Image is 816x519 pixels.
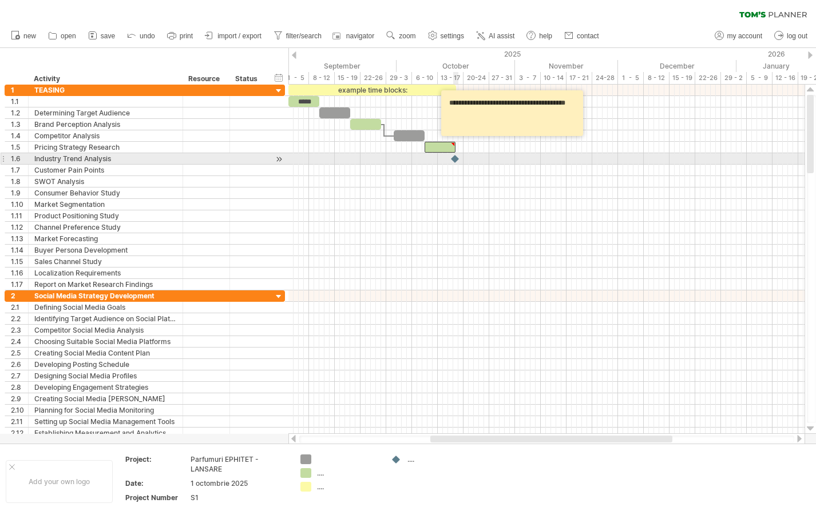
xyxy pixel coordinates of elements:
[11,393,28,404] div: 2.9
[288,85,456,95] div: example time blocks:
[11,256,28,267] div: 1.15
[34,325,177,336] div: Competitor Social Media Analysis
[125,493,188,502] div: Project Number
[11,313,28,324] div: 2.2
[567,72,592,84] div: 17 - 21
[271,29,325,43] a: filter/search
[34,107,177,118] div: Determining Target Audience
[283,72,309,84] div: 1 - 5
[11,336,28,347] div: 2.4
[11,142,28,153] div: 1.5
[721,72,747,84] div: 29 - 2
[11,245,28,255] div: 1.14
[34,199,177,210] div: Market Segmentation
[11,153,28,164] div: 1.6
[191,478,287,488] div: 1 octombrie 2025
[399,32,415,40] span: zoom
[11,268,28,278] div: 1.16
[335,72,361,84] div: 15 - 19
[670,72,695,84] div: 15 - 19
[8,29,39,43] a: new
[317,482,379,492] div: ....
[397,60,515,72] div: October 2025
[346,32,374,40] span: navigator
[283,60,397,72] div: September 2025
[125,454,188,464] div: Project:
[140,32,155,40] span: undo
[695,72,721,84] div: 22-26
[11,233,28,244] div: 1.13
[489,32,514,40] span: AI assist
[34,348,177,358] div: Creating Social Media Content Plan
[34,302,177,313] div: Defining Social Media Goals
[11,325,28,336] div: 2.3
[577,32,599,40] span: contact
[34,405,177,416] div: Planning for Social Media Monitoring
[11,382,28,393] div: 2.8
[11,416,28,427] div: 2.11
[11,176,28,187] div: 1.8
[180,32,193,40] span: print
[464,72,489,84] div: 20-24
[11,428,28,438] div: 2.12
[11,130,28,141] div: 1.4
[191,493,287,502] div: S1
[618,72,644,84] div: 1 - 5
[515,60,618,72] div: November 2025
[438,72,464,84] div: 13 - 17
[11,359,28,370] div: 2.6
[11,210,28,221] div: 1.11
[34,245,177,255] div: Buyer Persona Development
[124,29,159,43] a: undo
[45,29,80,43] a: open
[383,29,419,43] a: zoom
[34,359,177,370] div: Developing Posting Schedule
[473,29,518,43] a: AI assist
[11,199,28,210] div: 1.10
[712,29,766,43] a: my account
[618,60,736,72] div: December 2025
[34,130,177,141] div: Competitor Analysis
[34,187,177,198] div: Consumer Behavior Study
[217,32,262,40] span: import / export
[85,29,118,43] a: save
[11,107,28,118] div: 1.2
[34,142,177,153] div: Pricing Strategy Research
[235,73,260,85] div: Status
[412,72,438,84] div: 6 - 10
[34,279,177,290] div: Report on Market Research Findings
[386,72,412,84] div: 29 - 3
[34,416,177,427] div: Setting up Social Media Management Tools
[11,348,28,358] div: 2.5
[541,72,567,84] div: 10 - 14
[34,290,177,301] div: Social Media Strategy Development
[309,72,335,84] div: 8 - 12
[34,222,177,233] div: Channel Preference Study
[125,478,188,488] div: Date:
[34,73,176,85] div: Activity
[361,72,386,84] div: 22-26
[191,454,287,474] div: Parfumuri EPHITET - LANSARE
[787,32,807,40] span: log out
[11,290,28,301] div: 2
[771,29,811,43] a: log out
[539,32,552,40] span: help
[11,187,28,198] div: 1.9
[6,460,113,503] div: Add your own logo
[644,72,670,84] div: 8 - 12
[34,393,177,404] div: Creating Social Media [PERSON_NAME]
[11,279,28,290] div: 1.17
[34,428,177,438] div: Establishing Measurement and Analytics Plan
[164,29,196,43] a: print
[34,119,177,130] div: Brand Perception Analysis
[202,29,265,43] a: import / export
[747,72,773,84] div: 5 - 9
[286,32,322,40] span: filter/search
[407,454,470,464] div: ....
[34,176,177,187] div: SWOT Analysis
[592,72,618,84] div: 24-28
[23,32,36,40] span: new
[34,165,177,175] div: Customer Pain Points
[11,370,28,381] div: 2.7
[34,233,177,244] div: Market Forecasting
